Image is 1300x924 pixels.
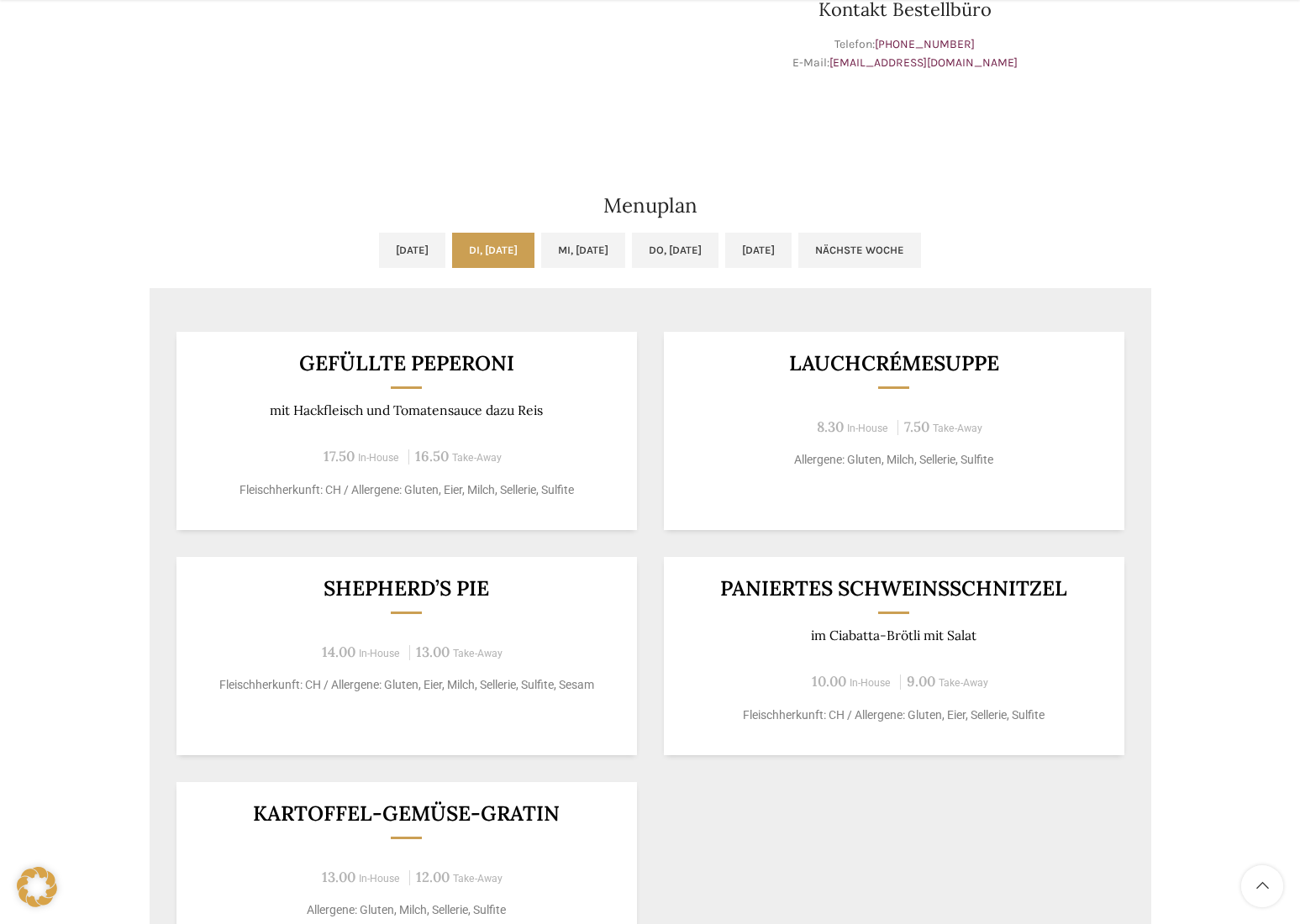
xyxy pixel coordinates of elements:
span: Take-Away [452,452,502,464]
p: Allergene: Gluten, Milch, Sellerie, Sulfite [197,901,616,919]
span: In-House [359,873,400,885]
a: [PHONE_NUMBER] [875,37,975,51]
p: Telefon: E-Mail: [659,35,1151,73]
a: Do, [DATE] [632,233,718,268]
a: Mi, [DATE] [541,233,625,268]
a: Scroll to top button [1241,865,1283,907]
span: In-House [359,648,400,659]
span: 9.00 [907,672,935,690]
p: mit Hackfleisch und Tomatensauce dazu Reis [197,402,616,418]
span: In-House [850,677,891,689]
p: Allergene: Gluten, Milch, Sellerie, Sulfite [684,451,1103,469]
h2: Menuplan [150,196,1151,216]
span: 17.50 [324,447,355,465]
span: 13.00 [416,643,450,661]
span: Take-Away [453,648,503,659]
a: [DATE] [379,233,445,268]
span: 13.00 [322,868,355,886]
span: Take-Away [939,677,988,689]
p: Fleischherkunft: CH / Allergene: Gluten, Eier, Milch, Sellerie, Sulfite [197,481,616,499]
p: Fleischherkunft: CH / Allergene: Gluten, Eier, Sellerie, Sulfite [684,706,1103,724]
span: 8.30 [817,417,844,436]
span: 7.50 [904,417,929,436]
span: In-House [847,423,888,434]
span: 16.50 [415,447,449,465]
span: In-House [358,452,399,464]
a: Nächste Woche [798,233,921,268]
span: 12.00 [416,868,450,886]
p: Fleischherkunft: CH / Allergene: Gluten, Eier, Milch, Sellerie, Sulfite, Sesam [197,676,616,694]
span: Take-Away [933,423,982,434]
a: [DATE] [725,233,792,268]
p: im Ciabatta-Brötli mit Salat [684,627,1103,643]
h3: Kartoffel-Gemüse-Gratin [197,803,616,824]
span: 14.00 [322,643,355,661]
h3: Lauchcrémesuppe [684,353,1103,374]
a: [EMAIL_ADDRESS][DOMAIN_NAME] [829,55,1018,70]
a: Di, [DATE] [452,233,534,268]
span: 10.00 [812,672,846,690]
h3: Shepherd’s Pie [197,578,616,599]
h3: Paniertes Schweinsschnitzel [684,578,1103,599]
span: Take-Away [453,873,503,885]
h3: Gefüllte Peperoni [197,353,616,374]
